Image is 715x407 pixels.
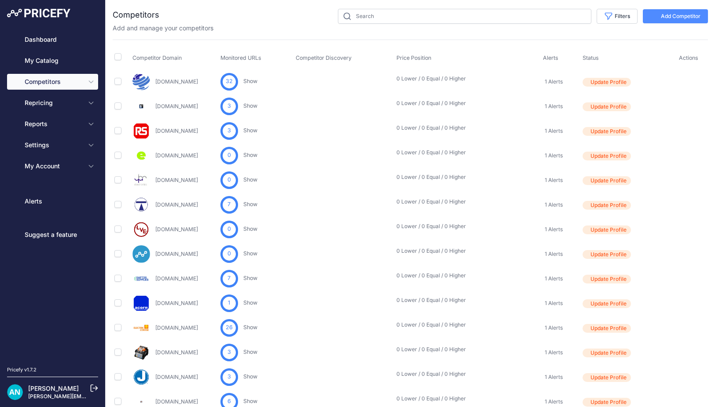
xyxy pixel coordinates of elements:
span: Competitors [25,77,82,86]
span: Update Profile [590,349,627,356]
a: Show [243,176,257,183]
span: 1 Alerts [545,201,563,208]
p: 0 Lower / 0 Equal / 0 Higher [396,297,453,304]
p: 0 Lower / 0 Equal / 0 Higher [396,321,453,328]
a: Show [243,78,257,84]
p: 0 Lower / 0 Equal / 0 Higher [396,174,453,181]
span: 0 [227,176,231,184]
a: Show [243,299,257,306]
a: 1 Alerts [543,373,563,382]
a: 1 Alerts [543,299,563,308]
p: 0 Lower / 0 Equal / 0 Higher [396,247,453,254]
span: Competitor Discovery [296,55,352,61]
span: 7 [227,274,231,283]
span: 1 Alerts [545,78,563,85]
a: 1 Alerts [543,323,563,332]
span: 1 Alerts [545,251,563,258]
a: Update Profile [583,175,667,185]
span: Repricing [25,98,82,107]
a: Dashboard [7,32,98,47]
a: Update Profile [583,200,667,210]
span: 1 Alerts [545,127,563,134]
a: Show [243,152,257,158]
p: 0 Lower / 0 Equal / 0 Higher [396,149,453,156]
span: Update Profile [590,226,627,233]
a: 1 Alerts [543,127,563,135]
span: 1 Alerts [545,300,563,307]
a: 1 Alerts [543,176,563,185]
span: 1 Alerts [545,103,563,110]
img: Pricefy Logo [7,9,70,18]
a: Update Profile [583,323,667,333]
span: Update Profile [590,128,627,135]
span: Update Profile [590,374,627,381]
p: 0 Lower / 0 Equal / 0 Higher [396,272,453,279]
a: Update Profile [583,76,667,87]
a: Show [243,127,257,134]
span: 6 [227,397,231,406]
a: Update Profile [583,372,667,382]
span: Settings [25,141,82,149]
a: Update Profile [583,396,667,407]
button: Filters [597,9,638,24]
span: Update Profile [590,79,627,86]
span: Monitored URLs [220,55,261,61]
a: [PERSON_NAME][EMAIL_ADDRESS][DOMAIN_NAME] [28,393,164,400]
a: [DOMAIN_NAME] [155,349,198,356]
p: 0 Lower / 0 Equal / 0 Higher [396,395,453,402]
a: [DOMAIN_NAME] [155,103,198,109]
p: 0 Lower / 0 Equal / 0 Higher [396,124,453,131]
span: Update Profile [590,202,627,209]
span: 7 [227,200,231,209]
span: 1 Alerts [545,275,563,282]
a: Suggest a feature [7,227,98,243]
a: 1 Alerts [543,151,563,160]
a: [DOMAIN_NAME] [155,127,198,134]
p: 0 Lower / 0 Equal / 0 Higher [396,198,453,205]
a: [DOMAIN_NAME] [155,78,198,85]
a: Show [243,373,257,380]
a: Show [243,102,257,109]
a: Show [243,349,257,355]
a: 1 Alerts [543,102,563,111]
span: 3 [227,373,231,381]
a: [DOMAIN_NAME] [155,300,198,306]
div: Pricefy v1.7.2 [7,366,37,374]
a: Show [243,275,257,281]
span: 1 Alerts [545,324,563,331]
a: [DOMAIN_NAME] [155,251,198,257]
a: [DOMAIN_NAME] [155,152,198,159]
p: 0 Lower / 0 Equal / 0 Higher [396,223,453,230]
span: Actions [679,55,698,61]
span: Update Profile [590,276,627,283]
button: Add Competitor [643,9,708,23]
button: Settings [7,137,98,153]
span: Update Profile [590,300,627,307]
a: [PERSON_NAME] [28,385,79,392]
span: Update Profile [590,325,627,332]
a: [DOMAIN_NAME] [155,177,198,183]
a: [DOMAIN_NAME] [155,374,198,380]
a: Show [243,398,257,404]
span: Competitor Domain [132,55,182,61]
a: [DOMAIN_NAME] [155,324,198,331]
p: 0 Lower / 0 Equal / 0 Higher [396,75,453,82]
a: 1 Alerts [543,274,563,283]
a: 1 Alerts [543,77,563,86]
span: 1 Alerts [545,226,563,233]
span: Update Profile [590,153,627,160]
a: Show [243,225,257,232]
span: 3 [227,127,231,135]
span: 3 [227,102,231,110]
a: Alerts [7,193,98,209]
a: Update Profile [583,347,667,357]
span: 1 [228,299,230,307]
p: Add and manage your competitors [113,24,213,33]
span: 26 [226,323,233,332]
span: 1 Alerts [545,177,563,184]
button: Repricing [7,95,98,111]
span: Update Profile [590,103,627,110]
a: Update Profile [583,101,667,111]
button: My Account [7,158,98,174]
span: 0 [227,151,231,160]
